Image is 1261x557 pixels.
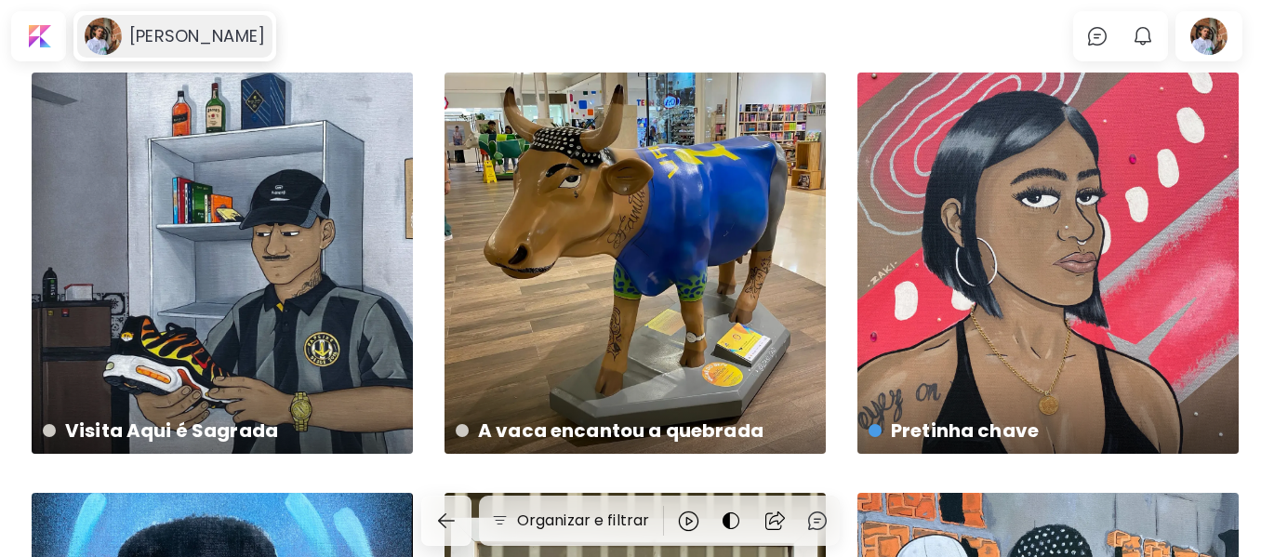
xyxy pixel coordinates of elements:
img: back [435,510,458,532]
a: Visita Aqui é Sagradahttps://cdn.kaleido.art/CDN/Artwork/173867/Primary/medium.webp?updated=771307 [32,73,413,454]
h6: Organizar e filtrar [517,510,649,532]
a: back [421,496,479,546]
button: back [421,496,471,546]
a: Pretinha chavehttps://cdn.kaleido.art/CDN/Artwork/166668/Primary/medium.webp?updated=742044 [857,73,1239,454]
img: chatIcon [1086,25,1108,47]
h4: Pretinha chave [869,417,1224,444]
h4: Visita Aqui é Sagrada [43,417,398,444]
img: chatIcon [806,510,829,532]
img: bellIcon [1132,25,1154,47]
a: A vaca encantou a quebradahttps://cdn.kaleido.art/CDN/Artwork/166674/Primary/medium.webp?updated=... [445,73,826,454]
h4: A vaca encantou a quebrada [456,417,811,444]
button: bellIcon [1127,20,1159,52]
h6: [PERSON_NAME] [129,25,265,47]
